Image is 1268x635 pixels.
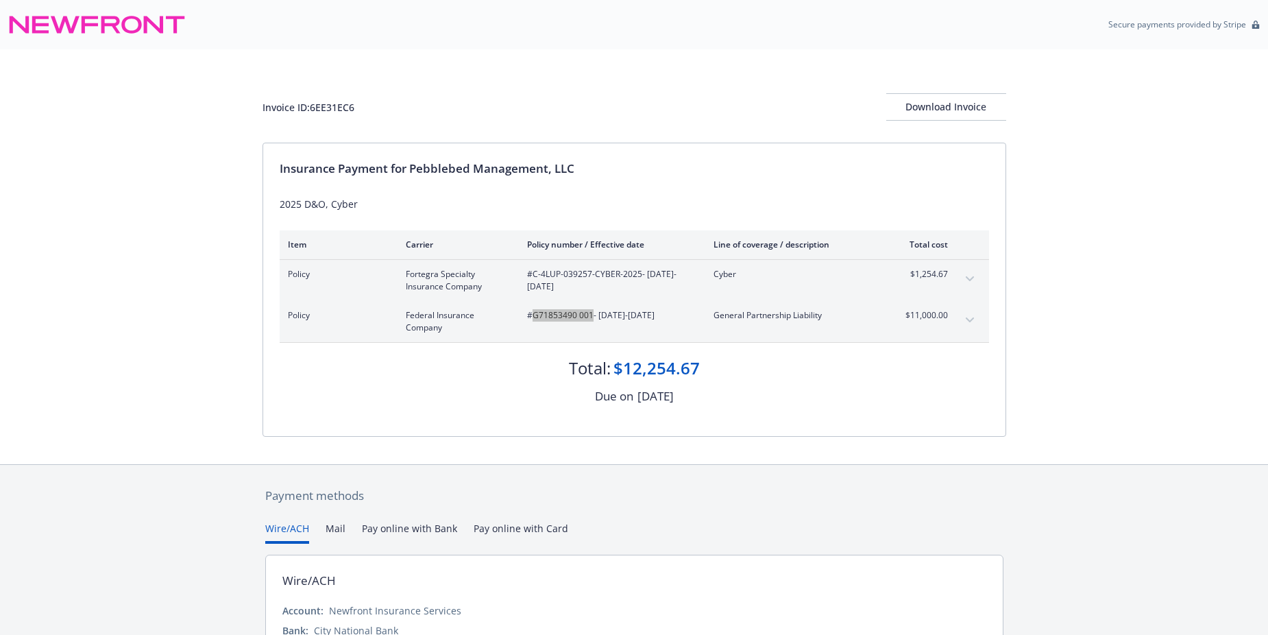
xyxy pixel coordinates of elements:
[263,100,354,115] div: Invoice ID: 6EE31EC6
[280,301,989,342] div: PolicyFederal Insurance Company#G71853490 001- [DATE]-[DATE]General Partnership Liability$11,000....
[1108,19,1246,30] p: Secure payments provided by Stripe
[326,521,345,544] button: Mail
[362,521,457,544] button: Pay online with Bank
[714,268,875,280] span: Cyber
[406,309,505,334] span: Federal Insurance Company
[527,309,692,322] span: #G71853490 001 - [DATE]-[DATE]
[897,268,948,280] span: $1,254.67
[959,268,981,290] button: expand content
[329,603,461,618] div: Newfront Insurance Services
[714,309,875,322] span: General Partnership Liability
[959,309,981,331] button: expand content
[282,572,336,590] div: Wire/ACH
[280,260,989,301] div: PolicyFortegra Specialty Insurance Company#C-4LUP-039257-CYBER-2025- [DATE]-[DATE]Cyber$1,254.67e...
[474,521,568,544] button: Pay online with Card
[886,94,1006,120] div: Download Invoice
[527,268,692,293] span: #C-4LUP-039257-CYBER-2025 - [DATE]-[DATE]
[288,239,384,250] div: Item
[406,268,505,293] span: Fortegra Specialty Insurance Company
[595,387,633,405] div: Due on
[897,239,948,250] div: Total cost
[282,603,324,618] div: Account:
[288,309,384,322] span: Policy
[265,521,309,544] button: Wire/ACH
[265,487,1003,505] div: Payment methods
[406,239,505,250] div: Carrier
[280,160,989,178] div: Insurance Payment for Pebblebed Management, LLC
[613,357,700,380] div: $12,254.67
[886,93,1006,121] button: Download Invoice
[280,197,989,211] div: 2025 D&O, Cyber
[637,387,674,405] div: [DATE]
[897,309,948,322] span: $11,000.00
[288,268,384,280] span: Policy
[569,357,611,380] div: Total:
[714,239,875,250] div: Line of coverage / description
[527,239,692,250] div: Policy number / Effective date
